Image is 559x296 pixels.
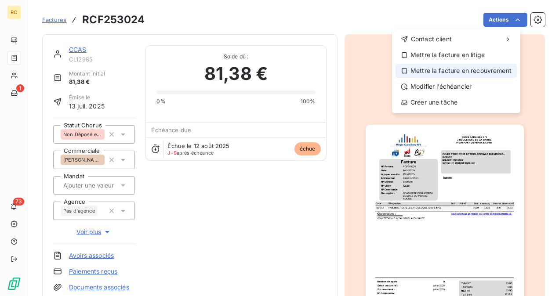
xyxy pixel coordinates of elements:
div: Modifier l’échéancier [396,79,517,94]
iframe: Intercom live chat [529,266,550,287]
div: Mettre la facture en litige [396,48,517,62]
div: Créer une tâche [396,95,517,109]
div: Actions [392,29,520,113]
span: Contact client [411,35,452,43]
div: Mettre la facture en recouvrement [396,64,517,78]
